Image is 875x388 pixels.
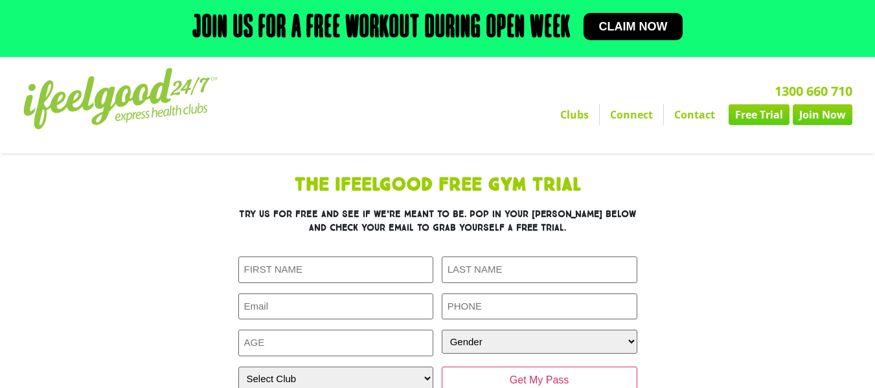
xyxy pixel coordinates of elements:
a: Clubs [550,104,599,125]
a: Free Trial [729,104,790,125]
h3: Try us for free and see if we’re meant to be. Pop in your [PERSON_NAME] below and check your emai... [238,207,637,234]
a: 1300 660 710 [775,82,852,100]
input: FIRST NAME [238,257,434,283]
input: Email [238,293,434,320]
input: AGE [238,330,434,356]
a: Claim now [584,13,683,40]
span: Claim now [599,21,668,32]
a: Connect [600,104,663,125]
a: Contact [664,104,725,125]
a: Join Now [793,104,852,125]
input: PHONE [442,293,637,320]
h1: The IfeelGood Free Gym Trial [153,176,723,194]
h2: Join us for a free workout during open week [192,13,571,44]
nav: Menu [318,104,852,125]
input: LAST NAME [442,257,637,283]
